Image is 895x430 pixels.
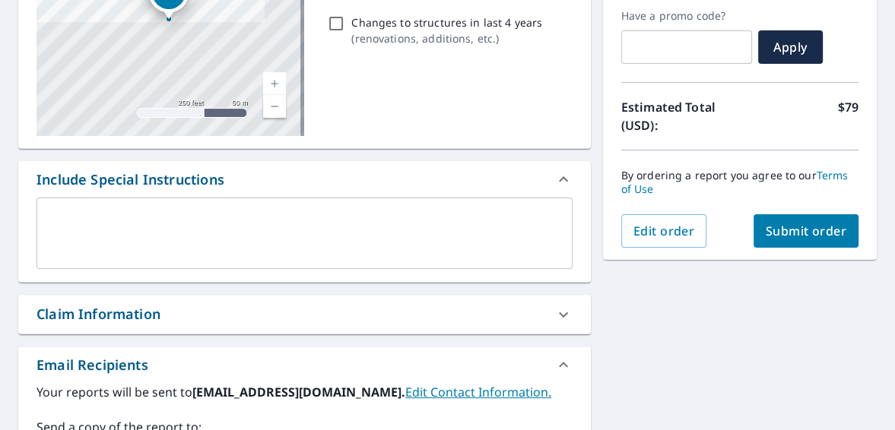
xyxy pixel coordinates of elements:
[351,30,542,46] p: ( renovations, additions, etc. )
[621,168,849,196] a: Terms of Use
[758,30,823,64] button: Apply
[36,169,224,190] div: Include Special Instructions
[754,214,859,248] button: Submit order
[621,214,707,248] button: Edit order
[192,384,405,400] b: [EMAIL_ADDRESS][DOMAIN_NAME].
[621,98,740,134] p: Estimated Total (USD):
[621,169,859,196] p: By ordering a report you agree to our
[263,72,286,95] a: Current Level 17, Zoom In
[405,384,551,400] a: EditContactInfo
[18,346,591,383] div: Email Recipients
[766,223,847,239] span: Submit order
[621,9,752,23] label: Have a promo code?
[838,98,859,134] p: $79
[633,223,695,239] span: Edit order
[263,95,286,118] a: Current Level 17, Zoom Out
[36,355,148,375] div: Email Recipients
[351,14,542,30] p: Changes to structures in last 4 years
[36,383,573,401] label: Your reports will be sent to
[18,161,591,198] div: Include Special Instructions
[18,295,591,334] div: Claim Information
[36,304,160,324] div: Claim Information
[770,39,811,55] span: Apply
